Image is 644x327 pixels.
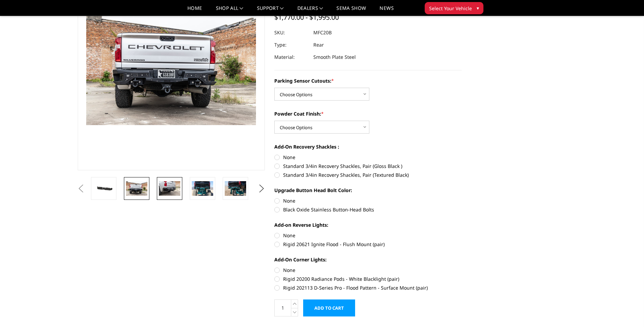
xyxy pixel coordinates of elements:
[274,171,462,178] label: Standard 3/4in Recovery Shackles, Pair (Textured Black)
[274,275,462,282] label: Rigid 20200 Radiance Pods - White Blacklight (pair)
[187,6,202,16] a: Home
[425,2,483,14] button: Select Your Vehicle
[274,13,339,22] span: $1,770.00 - $1,995.00
[274,51,308,63] dt: Material:
[274,39,308,51] dt: Type:
[274,197,462,204] label: None
[313,27,332,39] dd: MFC20B
[313,51,356,63] dd: Smooth Plate Steel
[274,143,462,150] label: Add-On Recovery Shackles :
[303,299,355,316] input: Add to Cart
[274,110,462,117] label: Powder Coat Finish:
[159,181,180,195] img: 2020-2025 Chevrolet / GMC 2500-3500 - Freedom Series - Rear Bumper
[225,181,246,195] img: 2020-2025 Chevrolet / GMC 2500-3500 - Freedom Series - Rear Bumper
[274,266,462,274] label: None
[274,162,462,170] label: Standard 3/4in Recovery Shackles, Pair (Gloss Black )
[274,154,462,161] label: None
[477,4,479,12] span: ▾
[257,6,284,16] a: Support
[429,5,472,12] span: Select Your Vehicle
[274,241,462,248] label: Rigid 20621 Ignite Flood - Flush Mount (pair)
[192,181,213,195] img: 2020-2025 Chevrolet / GMC 2500-3500 - Freedom Series - Rear Bumper
[274,284,462,291] label: Rigid 202113 D-Series Pro - Flood Pattern - Surface Mount (pair)
[274,77,462,84] label: Parking Sensor Cutouts:
[313,39,324,51] dd: Rear
[274,256,462,263] label: Add-On Corner Lights:
[610,294,644,327] iframe: Chat Widget
[297,6,323,16] a: Dealers
[274,27,308,39] dt: SKU:
[216,6,243,16] a: shop all
[274,187,462,194] label: Upgrade Button Head Bolt Color:
[76,184,86,194] button: Previous
[380,6,393,16] a: News
[256,184,266,194] button: Next
[274,232,462,239] label: None
[274,206,462,213] label: Black Oxide Stainless Button-Head Bolts
[274,221,462,228] label: Add-on Reverse Lights:
[336,6,366,16] a: SEMA Show
[126,181,147,195] img: 2020-2025 Chevrolet / GMC 2500-3500 - Freedom Series - Rear Bumper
